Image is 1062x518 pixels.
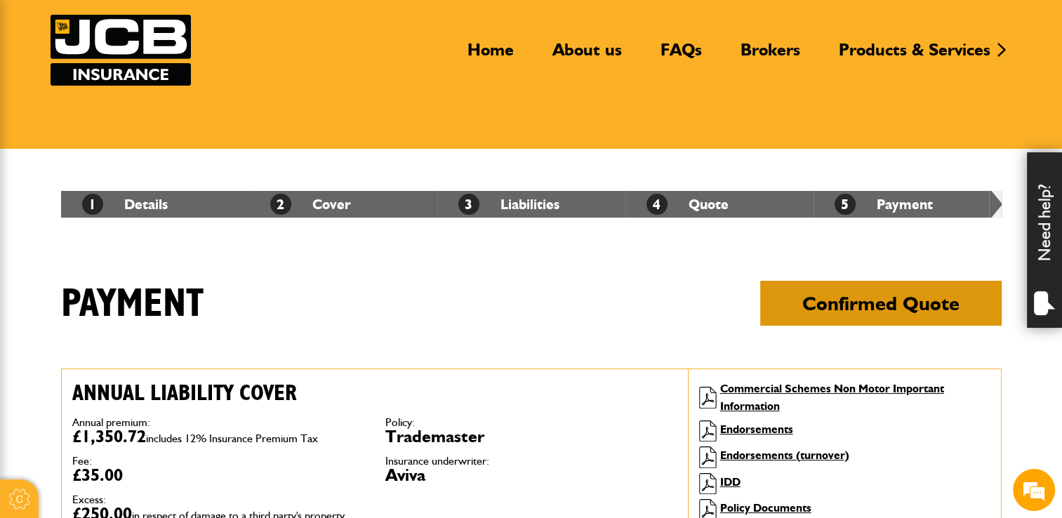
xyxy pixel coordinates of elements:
img: JCB Insurance Services logo [51,15,191,86]
span: includes 12% Insurance Premium Tax [146,432,318,445]
dd: £1,350.72 [72,428,364,445]
a: IDD [720,475,741,489]
span: 5 [835,194,856,215]
a: FAQs [650,39,712,72]
dt: Excess: [72,494,364,505]
a: Commercial Schemes Non Motor Important Information [720,382,944,413]
button: Confirmed Quote [760,281,1002,326]
a: About us [542,39,632,72]
span: 2 [270,194,291,215]
a: 1Details [82,196,168,213]
dt: Insurance underwriter: [385,456,677,467]
dt: Fee: [72,456,364,467]
span: 3 [458,194,479,215]
a: 2Cover [270,196,351,213]
dt: Policy: [385,417,677,428]
h2: Annual liability cover [72,380,677,406]
a: JCB Insurance Services [51,15,191,86]
div: Need help? [1027,152,1062,328]
dd: £35.00 [72,467,364,484]
a: Endorsements [720,423,793,436]
dd: Trademaster [385,428,677,445]
a: Endorsements (turnover) [720,449,849,462]
a: Home [457,39,524,72]
a: 3Liabilities [458,196,559,213]
a: Brokers [730,39,811,72]
dd: Aviva [385,467,677,484]
a: Policy Documents [720,501,811,514]
dt: Annual premium: [72,417,364,428]
span: 4 [646,194,668,215]
li: Payment [814,191,1002,218]
a: 4Quote [646,196,729,213]
span: 1 [82,194,103,215]
h1: Payment [61,281,1002,347]
a: Products & Services [828,39,1001,72]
